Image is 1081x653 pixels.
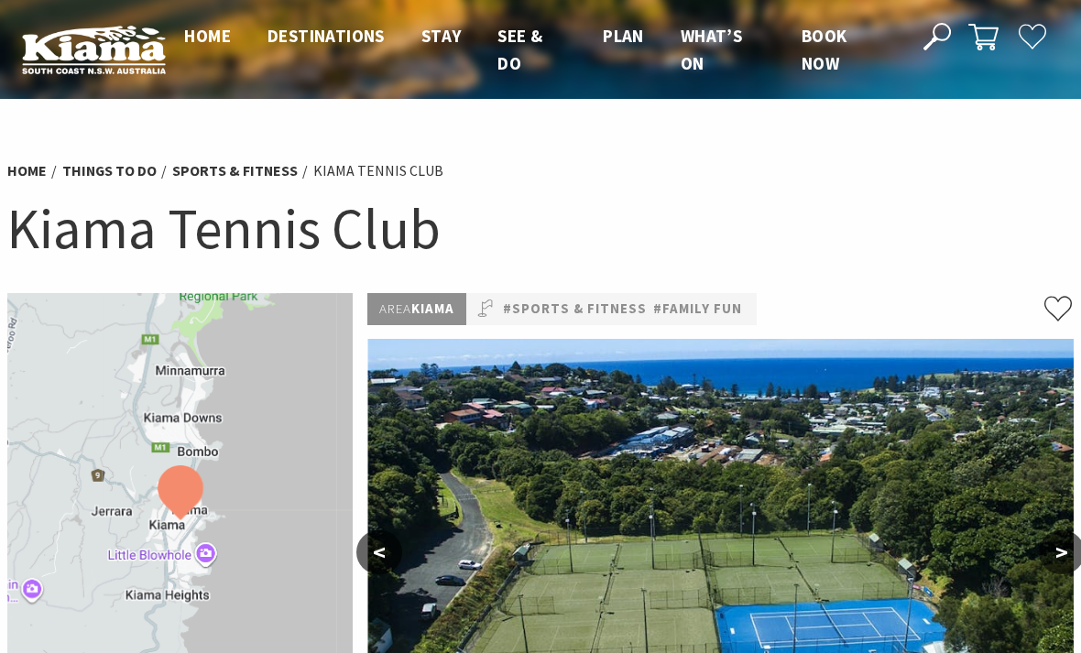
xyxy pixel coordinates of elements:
[421,25,462,47] span: Stay
[802,25,847,74] span: Book now
[166,22,901,78] nav: Main Menu
[172,161,298,180] a: Sports & Fitness
[62,161,157,180] a: Things To Do
[681,25,742,74] span: What’s On
[503,298,647,321] a: #Sports & Fitness
[22,25,166,74] img: Kiama Logo
[313,159,443,182] li: Kiama Tennis Club
[7,192,1074,266] h1: Kiama Tennis Club
[367,293,466,325] p: Kiama
[184,25,231,47] span: Home
[268,25,385,47] span: Destinations
[379,299,411,317] span: Area
[7,161,47,180] a: Home
[356,530,402,574] button: <
[497,25,542,74] span: See & Do
[653,298,742,321] a: #Family Fun
[603,25,644,47] span: Plan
